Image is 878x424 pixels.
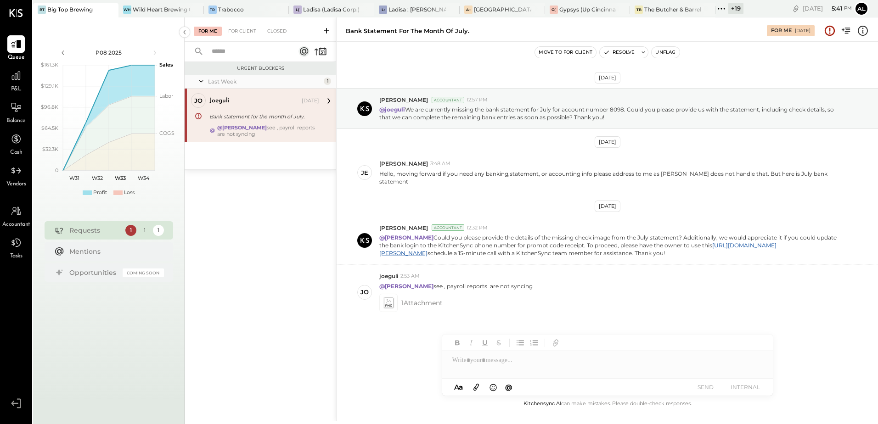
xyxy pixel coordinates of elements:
span: Queue [8,54,25,62]
span: Tasks [10,252,23,261]
button: SEND [687,381,724,393]
button: Aa [451,382,466,392]
div: Urgent Blockers [189,65,332,72]
p: Could you please provide the details of the missing check image from the July statement? Addition... [379,234,846,257]
span: [PERSON_NAME] [379,96,428,104]
button: Unflag [652,47,679,58]
a: Tasks [0,234,32,261]
div: 1 [125,225,136,236]
div: 1 [139,225,150,236]
strong: @[PERSON_NAME] [217,124,267,131]
button: Add URL [550,337,562,349]
div: Gypsys (Up Cincinnati LLC) - Ignite [559,6,617,13]
div: Last Week [208,78,321,85]
div: WH [123,6,131,14]
div: Ladisa (Ladisa Corp.) - Ignite [303,6,360,13]
div: jo [360,288,369,296]
div: Closed [263,27,291,36]
div: je [361,168,368,177]
div: P08 2025 [70,49,148,56]
div: Profit [93,189,107,196]
text: W33 [115,175,126,181]
div: [DATE] [795,28,810,34]
text: COGS [159,130,174,136]
div: Accountant [432,97,464,103]
a: [URL][DOMAIN_NAME][PERSON_NAME] [379,242,777,257]
div: L: [379,6,387,14]
text: $129.1K [41,83,58,89]
span: Cash [10,149,22,157]
div: For Me [194,27,222,36]
button: @ [502,381,515,393]
button: Resolve [600,47,638,58]
div: BT [38,6,46,14]
span: @ [505,383,512,391]
button: Bold [451,337,463,349]
div: Requests [69,226,121,235]
span: 2:53 AM [400,273,420,280]
div: [DATE] [595,72,620,84]
a: P&L [0,67,32,94]
span: P&L [11,85,22,94]
span: joeguli [379,272,398,280]
strong: @[PERSON_NAME] [379,283,433,290]
text: W32 [92,175,103,181]
div: Big Top Brewing [47,6,93,13]
div: Opportunities [69,268,118,277]
div: For Client [224,27,261,36]
text: Labor [159,93,173,99]
text: $64.5K [41,125,58,131]
strong: @[PERSON_NAME] [379,234,433,241]
text: 0 [55,167,58,173]
button: Strikethrough [493,337,505,349]
span: Balance [6,117,26,125]
div: 1 [324,78,331,85]
button: Unordered List [514,337,526,349]
div: see , payroll reports are not syncing [217,124,319,137]
div: TB [635,6,643,14]
span: [PERSON_NAME] [379,160,428,167]
div: + 19 [728,3,743,14]
span: 3:48 AM [430,160,450,167]
div: Accountant [432,224,464,231]
button: Al [854,1,869,16]
p: Hello, moving forward if you need any banking,statement, or accounting info please address to me ... [379,170,846,185]
div: The Butcher & Barrel (L Argento LLC) - [GEOGRAPHIC_DATA] [644,6,702,13]
div: Coming Soon [123,268,164,277]
text: $32.3K [42,146,58,152]
button: Italic [465,337,477,349]
a: Balance [0,99,32,125]
span: 1 Attachment [401,294,443,312]
div: For Me [771,27,792,34]
div: [DATE] [803,4,852,13]
div: joeguli [209,96,230,106]
span: [PERSON_NAME] [379,224,428,232]
text: Sales [159,61,173,68]
a: Cash [0,130,32,157]
span: a [459,383,463,391]
div: [DATE] [595,136,620,148]
text: $96.8K [41,104,58,110]
div: Tr [208,6,217,14]
div: Loss [124,189,135,196]
button: Ordered List [528,337,540,349]
div: Wild Heart Brewing Company [133,6,190,13]
strong: @joeguli [379,106,405,113]
div: G( [550,6,558,14]
div: [GEOGRAPHIC_DATA] – [GEOGRAPHIC_DATA] [474,6,531,13]
p: We are currently missing the bank statement for July for account number 8098. Could you please pr... [379,106,846,121]
text: $161.3K [41,61,58,68]
div: Mentions [69,247,159,256]
button: Move to for client [535,47,596,58]
div: 1 [153,225,164,236]
div: [DATE] [302,97,319,105]
div: jo [194,96,203,105]
div: Ladisa : [PERSON_NAME] in the Alley [388,6,446,13]
a: Vendors [0,162,32,189]
text: W34 [137,175,149,181]
a: Accountant [0,202,32,229]
div: copy link [791,4,800,13]
div: A– [464,6,473,14]
p: see , payroll reports are not syncing [379,282,533,290]
div: L( [293,6,302,14]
